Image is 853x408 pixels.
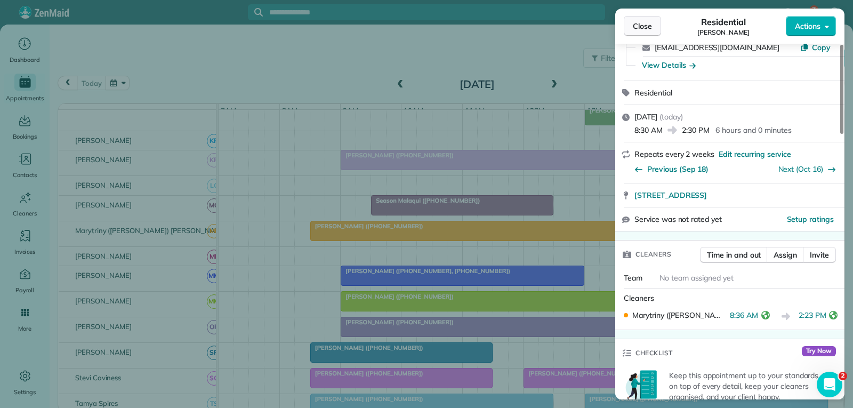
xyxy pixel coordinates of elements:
span: [DATE] [634,112,657,122]
span: 2:30 PM [682,125,710,135]
span: 8:30 AM [634,125,663,135]
span: Repeats every 2 weeks [634,149,714,159]
span: Residential [634,88,672,98]
p: 6 hours and 0 minutes [715,125,791,135]
span: [STREET_ADDRESS] [634,190,707,201]
button: Copy [800,42,831,53]
a: [EMAIL_ADDRESS][DOMAIN_NAME] [655,43,779,52]
span: Try Now [802,346,836,357]
span: Service was not rated yet [634,214,722,225]
span: Setup ratings [787,214,834,224]
span: Time in and out [707,250,761,260]
span: Residential [701,15,746,28]
span: ( today ) [659,112,683,122]
button: Time in and out [700,247,768,263]
button: Previous (Sep 18) [634,164,709,174]
a: [STREET_ADDRESS] [634,190,838,201]
button: Close [624,16,661,36]
span: 8:36 AM [730,310,758,323]
span: [PERSON_NAME] [697,28,750,37]
a: Next (Oct 16) [778,164,824,174]
span: Marytriny ([PERSON_NAME]) [PERSON_NAME] [632,310,726,321]
span: Team [624,273,642,283]
button: View Details [642,60,696,70]
iframe: Intercom live chat [817,372,842,397]
button: Next (Oct 16) [778,164,836,174]
span: Close [633,21,652,31]
span: Cleaners [635,249,671,260]
p: Keep this appointment up to your standards. Stay on top of every detail, keep your cleaners organ... [669,370,838,402]
span: Checklist [635,348,673,358]
span: Copy [812,43,831,52]
button: Assign [767,247,804,263]
span: Actions [795,21,820,31]
span: No team assigned yet [659,273,734,283]
span: 2 [839,372,847,380]
span: Cleaners [624,293,654,303]
button: Invite [803,247,836,263]
span: Invite [810,250,829,260]
span: Previous (Sep 18) [647,164,709,174]
span: 2:23 PM [799,310,826,323]
span: Edit recurring service [719,149,791,159]
button: Setup ratings [787,214,834,225]
span: Assign [774,250,797,260]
